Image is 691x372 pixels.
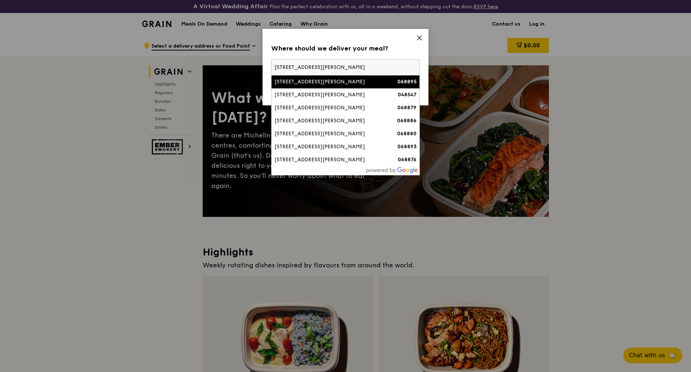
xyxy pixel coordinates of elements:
[274,130,381,137] div: [STREET_ADDRESS][PERSON_NAME]
[274,104,381,111] div: [STREET_ADDRESS][PERSON_NAME]
[397,79,417,85] strong: 068895
[398,157,417,163] strong: 068876
[397,118,417,124] strong: 068886
[397,144,417,150] strong: 068893
[398,92,417,98] strong: 048547
[274,91,381,99] div: [STREET_ADDRESS][PERSON_NAME]
[397,131,417,137] strong: 068880
[271,43,420,53] div: Where should we deliver your meal?
[274,78,381,86] div: [STREET_ADDRESS][PERSON_NAME]
[397,105,417,111] strong: 068879
[274,117,381,124] div: [STREET_ADDRESS][PERSON_NAME]
[274,143,381,150] div: [STREET_ADDRESS][PERSON_NAME]
[274,156,381,163] div: [STREET_ADDRESS][PERSON_NAME]
[366,167,418,174] img: powered-by-google.60e8a832.png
